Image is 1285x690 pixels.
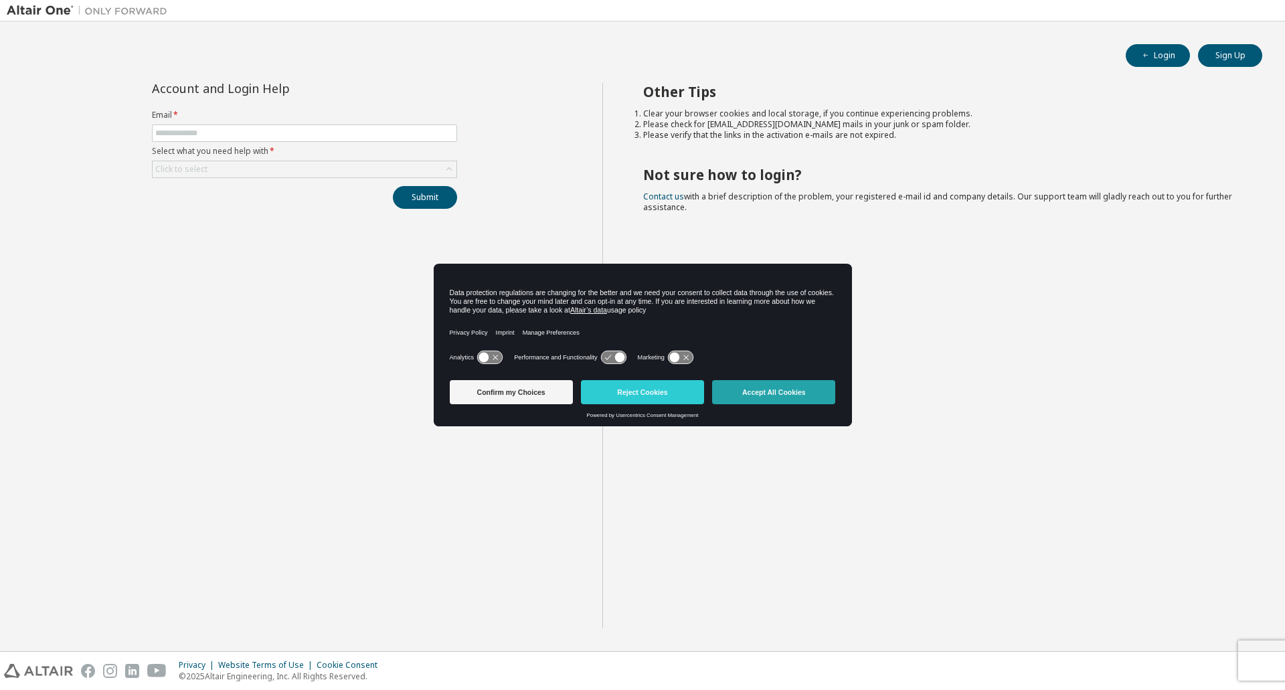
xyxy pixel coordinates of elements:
[643,130,1239,141] li: Please verify that the links in the activation e-mails are not expired.
[643,191,1232,213] span: with a brief description of the problem, your registered e-mail id and company details. Our suppo...
[643,166,1239,183] h2: Not sure how to login?
[1198,44,1262,67] button: Sign Up
[643,191,684,202] a: Contact us
[152,146,457,157] label: Select what you need help with
[218,660,317,671] div: Website Terms of Use
[155,164,207,175] div: Click to select
[643,83,1239,100] h2: Other Tips
[317,660,385,671] div: Cookie Consent
[643,119,1239,130] li: Please check for [EMAIL_ADDRESS][DOMAIN_NAME] mails in your junk or spam folder.
[179,671,385,682] p: © 2025 Altair Engineering, Inc. All Rights Reserved.
[393,186,457,209] button: Submit
[125,664,139,678] img: linkedin.svg
[152,83,396,94] div: Account and Login Help
[643,108,1239,119] li: Clear your browser cookies and local storage, if you continue experiencing problems.
[152,110,457,120] label: Email
[7,4,174,17] img: Altair One
[103,664,117,678] img: instagram.svg
[153,161,456,177] div: Click to select
[81,664,95,678] img: facebook.svg
[147,664,167,678] img: youtube.svg
[1126,44,1190,67] button: Login
[179,660,218,671] div: Privacy
[4,664,73,678] img: altair_logo.svg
